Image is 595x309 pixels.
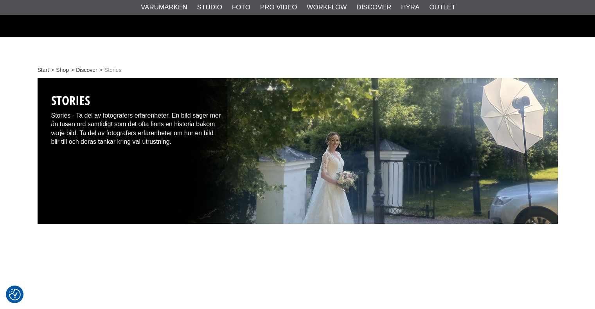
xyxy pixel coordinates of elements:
a: Pro Video [260,2,297,13]
span: > [71,66,74,74]
a: Discover [76,66,97,74]
span: > [51,66,54,74]
h1: Stories [51,92,222,109]
a: Hyra [401,2,419,13]
button: Samtyckesinställningar [9,288,21,302]
a: Varumärken [141,2,187,13]
a: Foto [232,2,250,13]
a: Start [38,66,49,74]
img: Aifo - Stories [38,78,558,224]
a: Outlet [429,2,455,13]
a: Workflow [307,2,347,13]
a: Shop [56,66,69,74]
div: Stories - Ta del av fotografers erfarenheter. En bild säger mer än tusen ord samtidigt som det of... [45,86,228,150]
span: Stories [104,66,122,74]
span: > [99,66,102,74]
a: Studio [197,2,222,13]
img: Revisit consent button [9,289,21,300]
a: Discover [356,2,391,13]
